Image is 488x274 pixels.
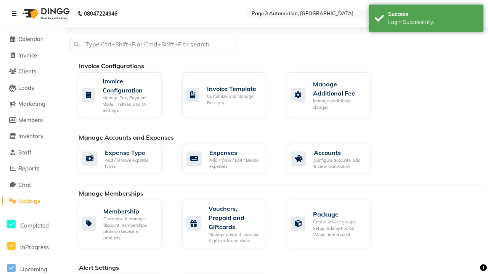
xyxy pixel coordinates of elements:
a: Leads [2,84,65,92]
div: Manage prepaid, voucher & giftcards and share [209,231,260,244]
span: Chat [18,181,31,188]
div: Manage additional charges [313,98,364,110]
a: Clients [2,67,65,76]
span: Members [18,116,43,124]
div: Customise & manage discount memberships plans on service & products [103,216,156,241]
span: Completed [20,222,49,229]
a: Settings [2,197,65,205]
div: Configure accounts, add & view transaction [314,157,364,170]
a: Calendar [2,35,65,44]
div: Invoice Template [207,84,260,93]
div: Package [313,210,364,219]
div: Membership [103,207,156,216]
span: Clients [18,68,36,75]
a: Reports [2,164,65,173]
input: Type Ctrl+Shift+F or Cmd+Shift+F to search [71,37,236,51]
span: Calendar [18,35,43,43]
div: Login Successfully. [388,18,478,26]
img: logo [19,3,72,24]
div: Customize and Manage Receipts [207,93,260,106]
div: Manage Tax, Payment Mode, Prefixes, and OTP Settings [103,95,156,114]
div: Add / remove expense types [105,157,156,170]
span: InProgress [20,244,49,251]
span: Leads [18,84,34,91]
a: Marketing [2,100,65,108]
a: ExpensesAdd / View / Edit / Delete expenses [182,144,275,174]
a: Invoice [2,51,65,60]
a: MembershipCustomise & manage discount memberships plans on service & products [78,200,171,248]
div: Expenses [209,148,260,157]
a: Expense TypeAdd / remove expense types [78,144,171,174]
span: Settings [18,197,40,204]
a: AccountsConfigure accounts, add & view transaction [287,144,380,174]
span: Marketing [18,100,45,107]
span: Invoice [18,52,37,59]
span: Staff [18,149,31,156]
div: Create service groups, Setup redemption by Value, time & count [313,219,364,238]
span: Upcoming [20,266,47,273]
a: PackageCreate service groups, Setup redemption by Value, time & count [287,200,380,248]
a: Chat [2,181,65,190]
div: Add / View / Edit / Delete expenses [209,157,260,170]
div: Vouchers, Prepaid and Giftcards [209,204,260,231]
span: Reports [18,165,39,172]
a: Staff [2,148,65,157]
a: Vouchers, Prepaid and GiftcardsManage prepaid, voucher & giftcards and share [182,200,275,248]
a: Manage Additional FeeManage additional charges [287,72,380,118]
span: Inventory [18,132,43,140]
div: Invoice Configuration [103,76,156,95]
a: Inventory [2,132,65,141]
b: 08047224946 [84,3,117,24]
a: Invoice TemplateCustomize and Manage Receipts [182,72,275,118]
div: Expense Type [105,148,156,157]
a: Invoice ConfigurationManage Tax, Payment Mode, Prefixes, and OTP Settings [78,72,171,118]
div: Success [388,10,478,18]
div: Accounts [314,148,364,157]
div: Manage Additional Fee [313,80,364,98]
a: Members [2,116,65,125]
